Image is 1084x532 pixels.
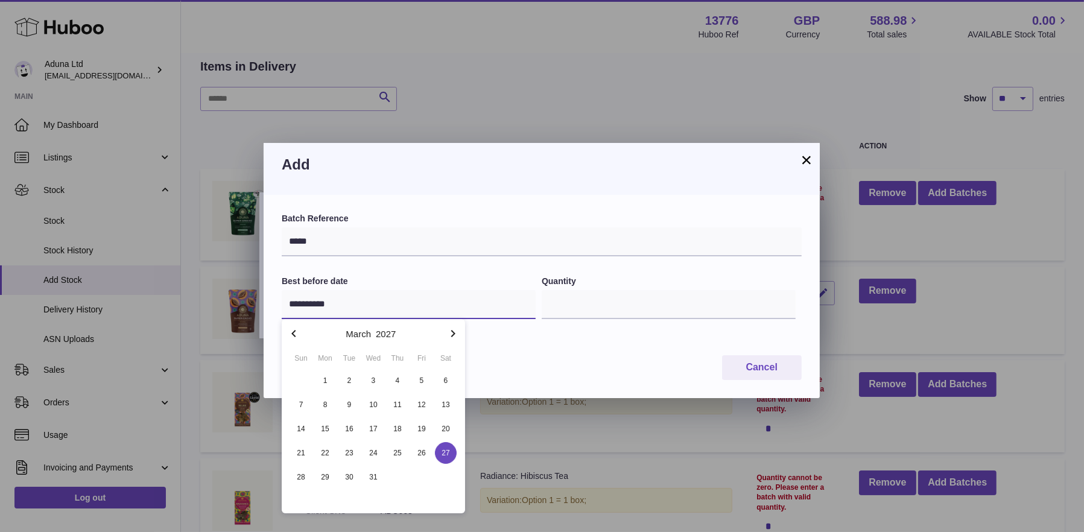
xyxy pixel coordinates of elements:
button: Cancel [722,355,802,380]
span: 15 [314,418,336,440]
button: 6 [434,369,458,393]
button: 20 [434,417,458,441]
span: 12 [411,394,433,416]
button: 31 [361,465,385,489]
span: 29 [314,466,336,488]
div: Sun [289,353,313,364]
button: 11 [385,393,410,417]
button: 9 [337,393,361,417]
label: Quantity [542,276,796,287]
button: 21 [289,441,313,465]
button: 19 [410,417,434,441]
button: 29 [313,465,337,489]
button: 28 [289,465,313,489]
span: 2 [338,370,360,391]
label: Best before date [282,276,536,287]
button: 1 [313,369,337,393]
button: 14 [289,417,313,441]
button: 23 [337,441,361,465]
button: 18 [385,417,410,441]
button: 26 [410,441,434,465]
div: Tue [337,353,361,364]
span: 28 [290,466,312,488]
span: 16 [338,418,360,440]
button: 4 [385,369,410,393]
button: 17 [361,417,385,441]
span: 8 [314,394,336,416]
span: 20 [435,418,457,440]
span: 22 [314,442,336,464]
span: 4 [387,370,408,391]
label: Batch Reference [282,213,802,224]
button: 3 [361,369,385,393]
span: 5 [411,370,433,391]
button: 24 [361,441,385,465]
button: 5 [410,369,434,393]
span: 27 [435,442,457,464]
button: 2027 [376,329,396,338]
button: 8 [313,393,337,417]
button: 30 [337,465,361,489]
div: Mon [313,353,337,364]
button: 16 [337,417,361,441]
span: 3 [363,370,384,391]
button: × [799,153,814,167]
span: 23 [338,442,360,464]
span: 9 [338,394,360,416]
span: 26 [411,442,433,464]
button: 7 [289,393,313,417]
button: 13 [434,393,458,417]
span: 19 [411,418,433,440]
span: 17 [363,418,384,440]
span: 11 [387,394,408,416]
button: 10 [361,393,385,417]
button: 2 [337,369,361,393]
button: 22 [313,441,337,465]
div: Fri [410,353,434,364]
button: 15 [313,417,337,441]
div: Wed [361,353,385,364]
span: 1 [314,370,336,391]
span: 6 [435,370,457,391]
button: 25 [385,441,410,465]
span: 7 [290,394,312,416]
span: 10 [363,394,384,416]
span: 30 [338,466,360,488]
button: March [346,329,371,338]
span: 25 [387,442,408,464]
span: 14 [290,418,312,440]
span: 24 [363,442,384,464]
span: 21 [290,442,312,464]
div: Thu [385,353,410,364]
span: 18 [387,418,408,440]
h3: Add [282,155,802,174]
span: 31 [363,466,384,488]
div: Sat [434,353,458,364]
button: 27 [434,441,458,465]
span: 13 [435,394,457,416]
button: 12 [410,393,434,417]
